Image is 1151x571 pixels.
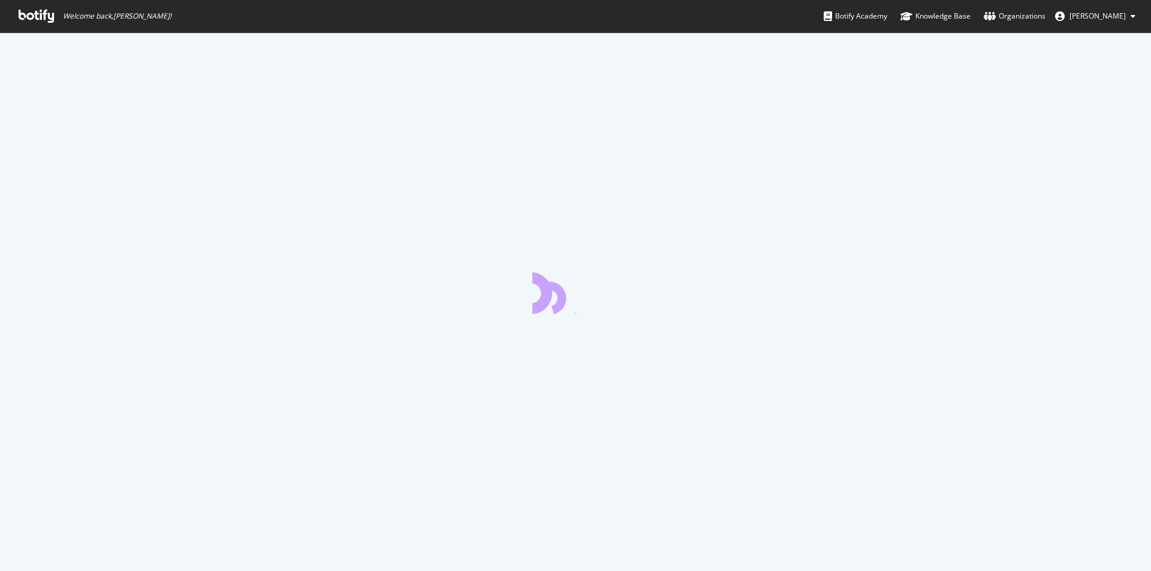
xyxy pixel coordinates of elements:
[824,10,887,22] div: Botify Academy
[900,10,971,22] div: Knowledge Base
[1069,11,1126,21] span: Luca Malagigi
[63,11,171,21] span: Welcome back, [PERSON_NAME] !
[1045,7,1145,26] button: [PERSON_NAME]
[532,271,619,314] div: animation
[984,10,1045,22] div: Organizations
